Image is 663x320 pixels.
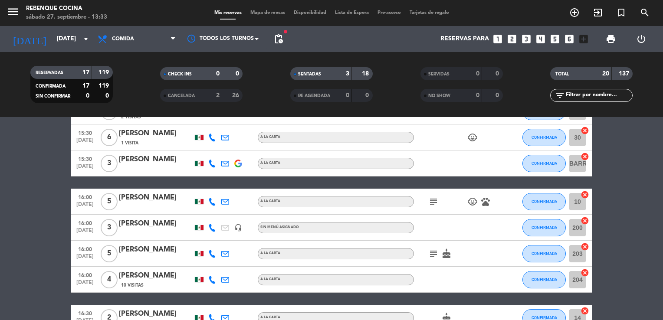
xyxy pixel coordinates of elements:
[346,92,349,98] strong: 0
[119,308,193,320] div: [PERSON_NAME]
[119,128,193,139] div: [PERSON_NAME]
[7,5,20,21] button: menu
[569,7,580,18] i: add_circle_outline
[121,282,144,289] span: 10 Visitas
[522,129,566,146] button: CONFIRMADA
[168,94,195,98] span: CANCELADA
[373,10,405,15] span: Pre-acceso
[581,307,589,315] i: cancel
[74,192,96,202] span: 16:00
[606,34,616,44] span: print
[298,94,330,98] span: RE AGENDADA
[119,218,193,229] div: [PERSON_NAME]
[210,10,246,15] span: Mis reservas
[121,140,138,147] span: 1 Visita
[216,71,220,77] strong: 0
[105,93,111,99] strong: 0
[74,244,96,254] span: 16:00
[74,228,96,238] span: [DATE]
[119,244,193,255] div: [PERSON_NAME]
[101,129,118,146] span: 6
[565,91,632,100] input: Filtrar por nombre...
[36,84,66,88] span: CONFIRMADA
[441,248,452,259] i: cake
[26,4,107,13] div: Rebenque Cocina
[581,268,589,277] i: cancel
[36,94,70,98] span: SIN CONFIRMAR
[74,270,96,280] span: 16:00
[640,7,650,18] i: search
[119,270,193,281] div: [PERSON_NAME]
[532,277,557,282] span: CONFIRMADA
[74,202,96,212] span: [DATE]
[532,135,557,140] span: CONFIRMADA
[74,153,96,163] span: 15:30
[492,33,503,45] i: looks_one
[112,36,134,42] span: Comida
[506,33,518,45] i: looks_two
[522,193,566,210] button: CONFIRMADA
[549,33,561,45] i: looks_5
[626,26,656,52] div: LOG OUT
[440,36,489,42] span: Reservas para
[101,245,118,262] span: 5
[586,5,610,20] span: WALK IN
[405,10,453,15] span: Tarjetas de regalo
[101,155,118,172] span: 3
[260,225,299,229] span: Sin menú asignado
[260,316,280,319] span: A LA CARTA
[273,34,284,44] span: pending_actions
[260,251,280,255] span: A LA CARTA
[581,216,589,225] i: cancel
[216,92,220,98] strong: 2
[522,219,566,236] button: CONFIRMADA
[480,196,491,207] i: pets
[496,92,501,98] strong: 0
[564,33,575,45] i: looks_6
[428,196,439,207] i: subject
[602,71,609,77] strong: 20
[476,92,479,98] strong: 0
[532,225,557,230] span: CONFIRMADA
[74,127,96,137] span: 15:30
[246,10,289,15] span: Mapa de mesas
[74,218,96,228] span: 16:00
[633,5,656,20] span: BUSCAR
[522,245,566,262] button: CONFIRMADA
[74,254,96,264] span: [DATE]
[563,5,586,20] span: RESERVAR MESA
[581,126,589,135] i: cancel
[86,93,89,99] strong: 0
[578,33,589,45] i: add_box
[101,193,118,210] span: 5
[362,71,371,77] strong: 18
[74,137,96,147] span: [DATE]
[232,92,241,98] strong: 26
[82,69,89,75] strong: 17
[283,29,288,34] span: fiber_manual_record
[234,224,242,232] i: headset_mic
[522,155,566,172] button: CONFIRMADA
[365,92,371,98] strong: 0
[101,271,118,288] span: 4
[496,71,501,77] strong: 0
[234,160,242,167] img: google-logo.png
[289,10,331,15] span: Disponibilidad
[119,154,193,165] div: [PERSON_NAME]
[428,94,450,98] span: NO SHOW
[581,242,589,251] i: cancel
[260,278,280,281] span: A LA CARTA
[260,161,280,165] span: A LA CARTA
[522,271,566,288] button: CONFIRMADA
[236,71,241,77] strong: 0
[98,69,111,75] strong: 119
[593,7,603,18] i: exit_to_app
[616,7,627,18] i: turned_in_not
[331,10,373,15] span: Lista de Espera
[7,29,53,49] i: [DATE]
[260,199,280,203] span: A LA CARTA
[619,71,631,77] strong: 137
[555,72,569,76] span: TOTAL
[98,83,111,89] strong: 119
[74,308,96,318] span: 16:30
